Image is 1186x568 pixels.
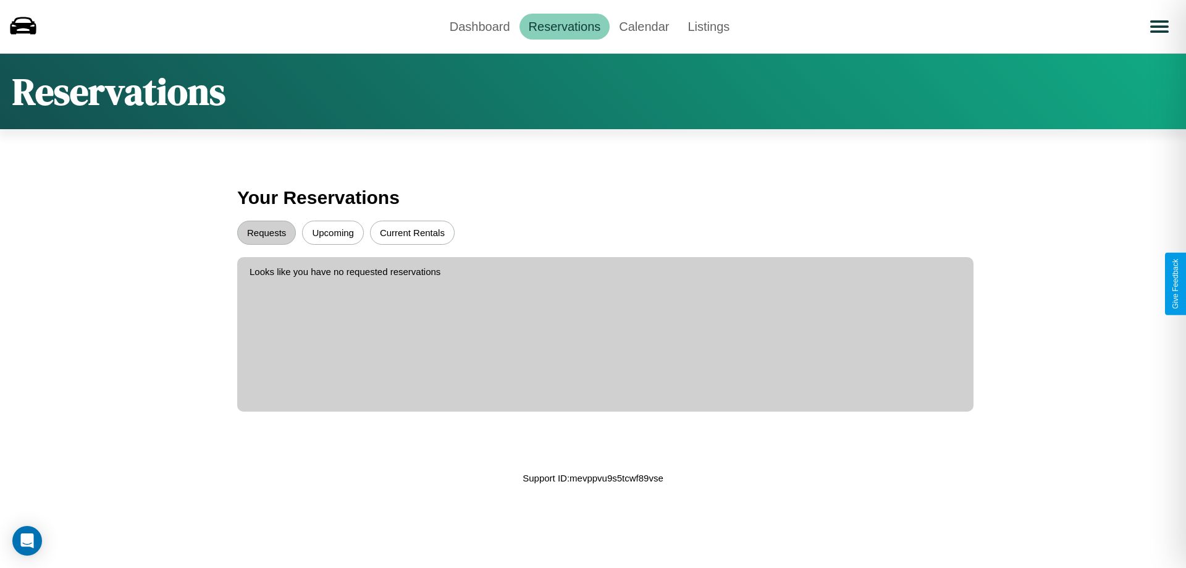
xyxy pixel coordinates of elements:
[370,221,455,245] button: Current Rentals
[678,14,739,40] a: Listings
[523,470,663,486] p: Support ID: mevppvu9s5tcwf89vse
[12,526,42,556] div: Open Intercom Messenger
[237,221,296,245] button: Requests
[519,14,610,40] a: Reservations
[610,14,678,40] a: Calendar
[302,221,364,245] button: Upcoming
[1142,9,1177,44] button: Open menu
[1171,259,1180,309] div: Give Feedback
[440,14,519,40] a: Dashboard
[237,181,949,214] h3: Your Reservations
[12,66,225,117] h1: Reservations
[250,263,961,280] p: Looks like you have no requested reservations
